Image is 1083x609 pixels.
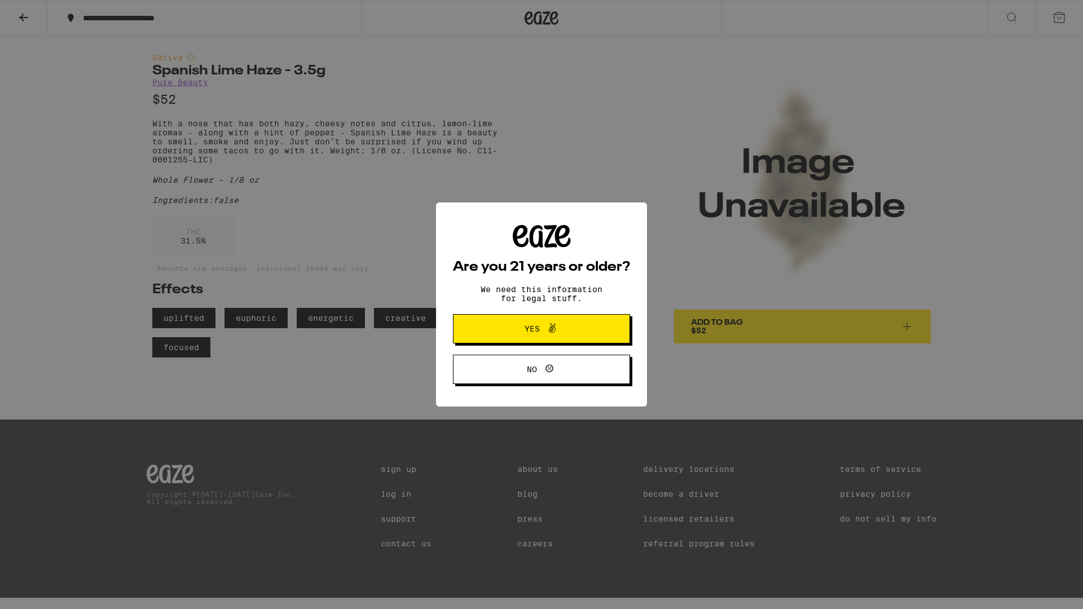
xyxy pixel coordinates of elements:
span: No [527,365,537,373]
p: We need this information for legal stuff. [471,285,612,303]
button: Yes [453,314,630,343]
button: No [453,355,630,384]
span: Yes [525,325,540,333]
h2: Are you 21 years or older? [453,261,630,274]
